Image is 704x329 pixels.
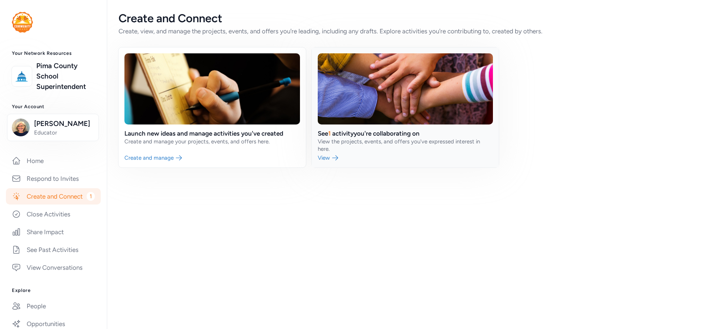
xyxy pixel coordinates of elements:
a: View Conversations [6,259,101,276]
a: Pima County School Superintendent [36,61,95,92]
div: Create and Connect [119,12,692,25]
a: Share Impact [6,224,101,240]
a: People [6,298,101,314]
img: logo [14,68,30,84]
h3: Your Account [12,104,95,110]
span: Educator [34,129,94,136]
h3: Your Network Resources [12,50,95,56]
img: logo [12,12,33,33]
a: See Past Activities [6,242,101,258]
span: 1 [87,192,95,201]
h3: Explore [12,288,95,293]
span: [PERSON_NAME] [34,119,94,129]
a: Create and Connect1 [6,188,101,205]
a: Home [6,153,101,169]
button: [PERSON_NAME]Educator [7,114,99,141]
a: Respond to Invites [6,170,101,187]
a: Close Activities [6,206,101,222]
div: Create, view, and manage the projects, events, and offers you're leading, including any drafts. E... [119,27,692,36]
